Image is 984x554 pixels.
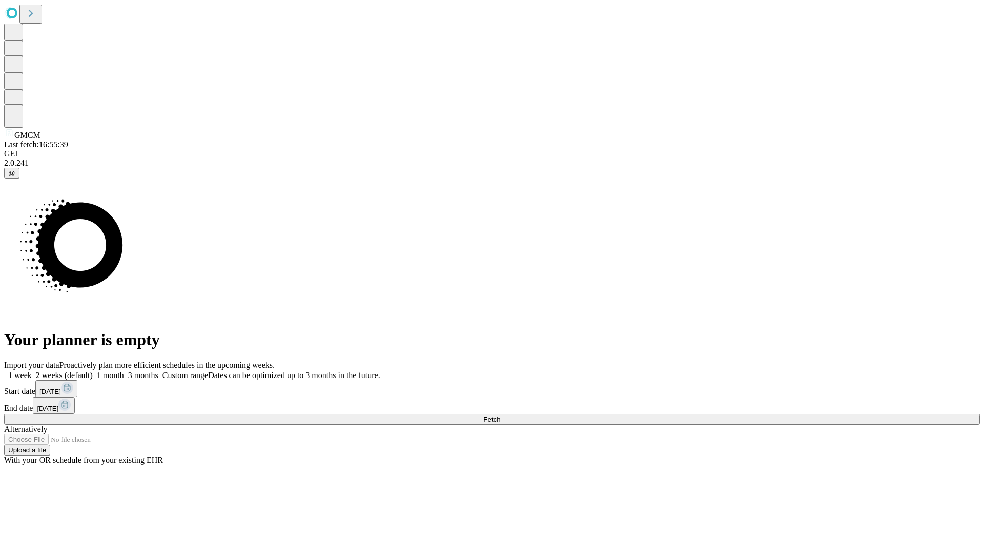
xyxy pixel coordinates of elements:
[37,405,58,412] span: [DATE]
[4,330,980,349] h1: Your planner is empty
[162,371,208,380] span: Custom range
[4,149,980,159] div: GEI
[8,169,15,177] span: @
[4,456,163,464] span: With your OR schedule from your existing EHR
[33,397,75,414] button: [DATE]
[128,371,158,380] span: 3 months
[97,371,124,380] span: 1 month
[4,380,980,397] div: Start date
[4,445,50,456] button: Upload a file
[4,168,19,179] button: @
[4,425,47,433] span: Alternatively
[14,131,40,140] span: GMCM
[4,159,980,168] div: 2.0.241
[39,388,61,395] span: [DATE]
[4,397,980,414] div: End date
[35,380,77,397] button: [DATE]
[483,415,500,423] span: Fetch
[36,371,93,380] span: 2 weeks (default)
[8,371,32,380] span: 1 week
[4,414,980,425] button: Fetch
[4,140,68,149] span: Last fetch: 16:55:39
[4,361,59,369] span: Import your data
[208,371,380,380] span: Dates can be optimized up to 3 months in the future.
[59,361,275,369] span: Proactively plan more efficient schedules in the upcoming weeks.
